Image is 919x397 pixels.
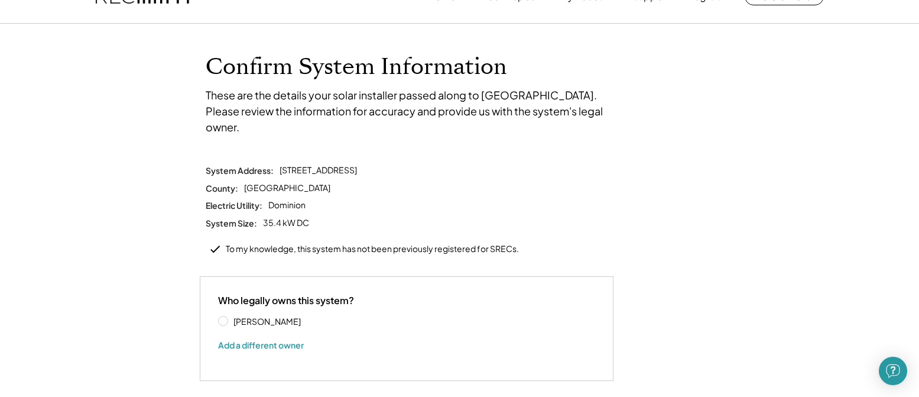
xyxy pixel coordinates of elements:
[280,164,357,176] div: [STREET_ADDRESS]
[206,53,714,81] h1: Confirm System Information
[206,165,274,176] div: System Address:
[226,243,519,255] div: To my knowledge, this system has not been previously registered for SRECs.
[218,336,304,354] button: Add a different owner
[879,357,907,385] div: Open Intercom Messenger
[268,199,306,211] div: Dominion
[206,183,238,193] div: County:
[206,87,619,135] div: These are the details your solar installer passed along to [GEOGRAPHIC_DATA]. Please review the i...
[244,182,330,194] div: [GEOGRAPHIC_DATA]
[263,217,309,229] div: 35.4 kW DC
[218,295,354,307] div: Who legally owns this system?
[206,200,262,211] div: Electric Utility:
[206,218,257,228] div: System Size:
[230,317,336,325] label: [PERSON_NAME]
